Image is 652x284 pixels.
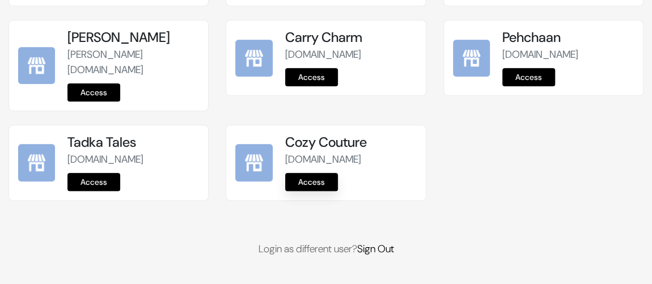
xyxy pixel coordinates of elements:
[285,29,417,46] h5: Carry Charm
[235,40,272,77] img: Carry Charm
[502,68,555,86] a: Access
[67,152,199,167] p: [DOMAIN_NAME]
[285,152,417,167] p: [DOMAIN_NAME]
[67,134,199,151] h5: Tadka Tales
[235,144,272,181] img: Cozy Couture
[502,29,634,46] h5: Pehchaan
[285,173,338,191] a: Access
[453,40,490,77] img: Pehchaan
[285,47,417,62] p: [DOMAIN_NAME]
[67,29,199,46] h5: [PERSON_NAME]
[285,134,417,151] h5: Cozy Couture
[502,47,634,62] p: [DOMAIN_NAME]
[67,173,120,191] a: Access
[9,241,643,257] p: Login as different user?
[67,47,199,78] p: [PERSON_NAME][DOMAIN_NAME]
[285,68,338,86] a: Access
[357,242,394,256] a: Sign Out
[67,83,120,101] a: Access
[18,47,55,84] img: WALKER
[18,144,55,181] img: Tadka Tales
